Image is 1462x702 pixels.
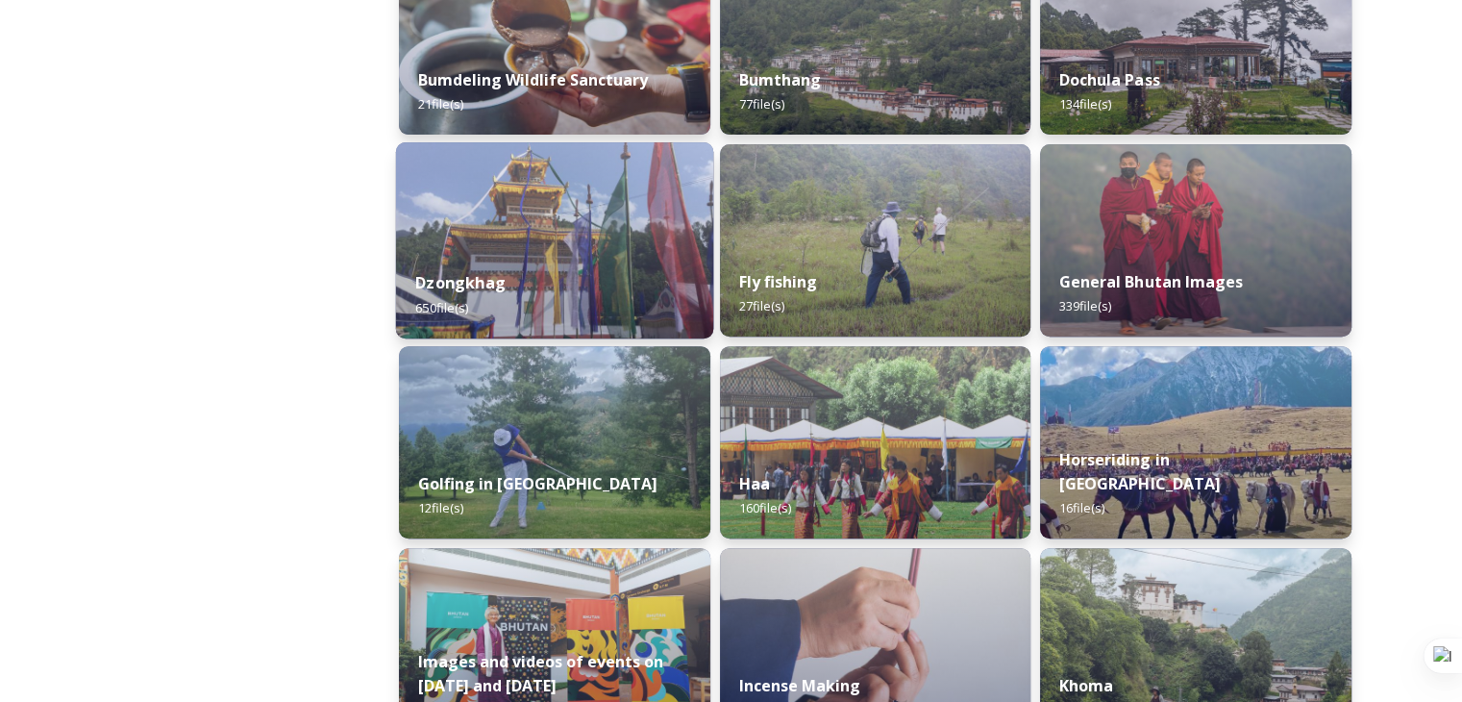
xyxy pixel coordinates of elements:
span: 77 file(s) [739,95,784,113]
strong: Bumthang [739,69,821,90]
span: 12 file(s) [418,499,463,516]
strong: Khoma [1059,675,1113,696]
span: 134 file(s) [1059,95,1111,113]
img: Festival%2520Header.jpg [396,142,713,338]
span: 27 file(s) [739,297,784,314]
strong: Bumdeling Wildlife Sanctuary [418,69,648,90]
img: by%2520Ugyen%2520Wangchuk14.JPG [720,144,1031,337]
strong: Images and videos of events on [DATE] and [DATE] [418,651,663,696]
img: Horseriding%2520in%2520Bhutan2.JPG [1040,346,1351,539]
span: 21 file(s) [418,95,463,113]
img: IMG_0877.jpeg [399,346,710,539]
strong: Golfing in [GEOGRAPHIC_DATA] [418,473,657,494]
span: 16 file(s) [1059,499,1104,516]
strong: Incense Making [739,675,860,696]
span: 650 file(s) [415,298,468,315]
span: 160 file(s) [739,499,791,516]
strong: General Bhutan Images [1059,271,1242,292]
strong: Horseriding in [GEOGRAPHIC_DATA] [1059,449,1220,494]
strong: Dochula Pass [1059,69,1159,90]
strong: Haa [739,473,770,494]
span: 339 file(s) [1059,297,1111,314]
strong: Fly fishing [739,271,817,292]
strong: Dzongkhag [415,272,506,293]
img: MarcusWestbergBhutanHiRes-23.jpg [1040,144,1351,337]
img: Haa%2520Summer%2520Festival1.jpeg [720,346,1031,539]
